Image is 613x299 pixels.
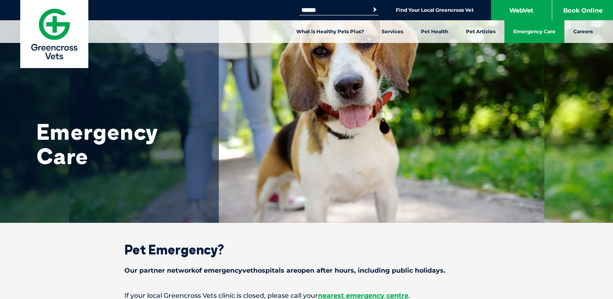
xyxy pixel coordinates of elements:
[253,267,284,274] span: hospitals
[96,243,517,256] h2: Pet Emergency?
[396,7,474,13] a: Find Your Local Greencross Vet
[564,20,602,43] a: Careers
[504,20,564,43] a: Emergency Care
[195,267,242,274] span: of emergency
[457,20,504,43] a: Pet Articles
[36,120,199,168] h1: Emergency Care
[412,20,457,43] a: Pet Health
[124,267,195,274] span: Our partner network
[287,20,373,43] a: What is Healthy Pets Plus?
[373,20,412,43] a: Services
[242,267,253,274] span: vet
[286,267,297,274] span: are
[297,267,445,274] span: open after hours, including public holidays.
[371,6,379,14] button: Search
